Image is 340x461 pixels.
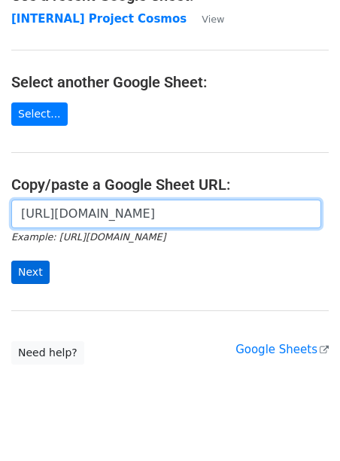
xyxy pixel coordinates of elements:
a: Google Sheets [235,343,329,356]
small: View [202,14,224,25]
h4: Select another Google Sheet: [11,73,329,91]
h4: Copy/paste a Google Sheet URL: [11,176,329,194]
a: View [187,12,224,26]
input: Paste your Google Sheet URL here [11,200,321,228]
iframe: Chat Widget [265,389,340,461]
a: [INTERNAL] Project Cosmos [11,12,187,26]
a: Select... [11,102,68,126]
input: Next [11,261,50,284]
small: Example: [URL][DOMAIN_NAME] [11,231,165,243]
a: Need help? [11,341,84,365]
